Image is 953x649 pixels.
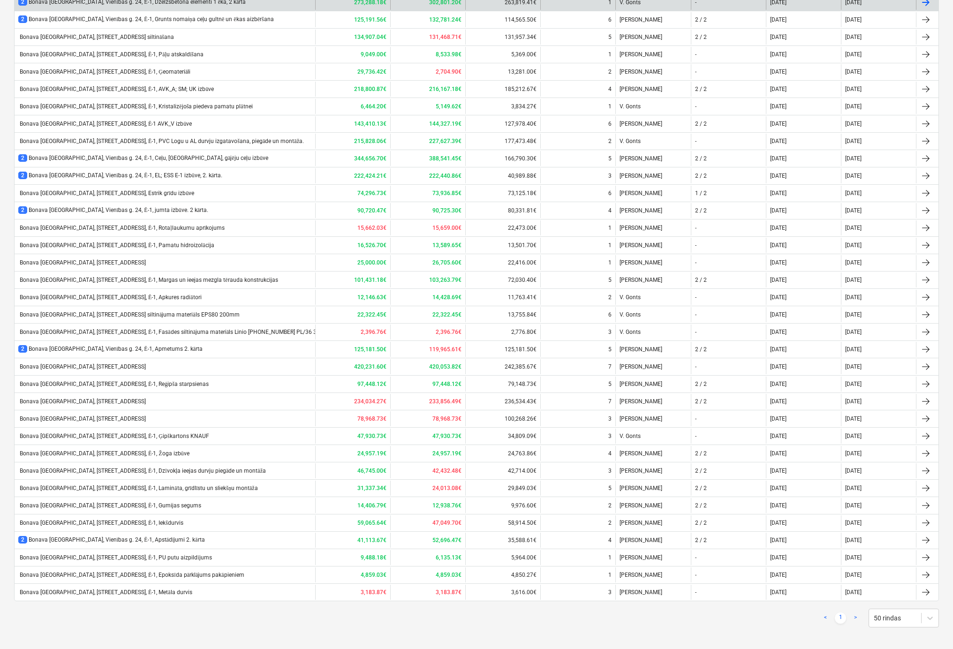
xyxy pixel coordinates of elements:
div: 11,763.41€ [465,290,540,305]
div: 13,501.70€ [465,238,540,253]
div: 2 [608,138,612,144]
div: V. Gonts [615,324,690,340]
div: 2 [608,520,612,526]
b: 388,541.45€ [429,155,461,162]
div: V. Gonts [615,134,690,149]
div: [DATE] [845,520,862,526]
span: 2 [18,172,27,179]
div: [DATE] [845,277,862,283]
div: [DATE] [770,190,787,196]
b: 22,322.45€ [432,311,461,318]
div: [DATE] [770,121,787,127]
div: 3 [608,173,612,179]
div: Bonava [GEOGRAPHIC_DATA], [STREET_ADDRESS] [18,415,146,422]
b: 222,424.21€ [354,173,386,179]
b: 234,034.27€ [354,398,386,405]
div: 2,776.80€ [465,324,540,340]
div: [PERSON_NAME] [615,463,690,478]
div: [PERSON_NAME] [615,220,690,235]
b: 222,440.86€ [429,173,461,179]
div: 2 / 2 [695,121,707,127]
div: [DATE] [770,138,787,144]
div: 4,850.27€ [465,567,540,582]
div: [DATE] [845,502,862,509]
div: 6 [608,16,612,23]
b: 47,930.73€ [432,433,461,439]
b: 59,065.64€ [357,520,386,526]
b: 2,396.76€ [361,329,386,335]
div: [DATE] [770,103,787,110]
div: Bonava [GEOGRAPHIC_DATA], [STREET_ADDRESS], Ē-1, Iekšdurvis [18,520,183,527]
b: 47,049.70€ [432,520,461,526]
div: Bonava [GEOGRAPHIC_DATA], [STREET_ADDRESS], Ē-1, Pamatu hidroizolācija [18,242,214,249]
div: [DATE] [845,138,862,144]
b: 132,781.24€ [429,16,461,23]
b: 16,526.70€ [357,242,386,249]
b: 42,432.48€ [432,468,461,474]
b: 74,296.73€ [357,190,386,196]
div: - [695,259,696,266]
div: - [695,68,696,75]
div: [DATE] [770,277,787,283]
b: 125,181.50€ [354,346,386,353]
div: Bonava [GEOGRAPHIC_DATA], [STREET_ADDRESS] [18,259,146,266]
div: 6 [608,121,612,127]
div: Bonava [GEOGRAPHIC_DATA], [STREET_ADDRESS], Ē-1, Lamināta, grīdlīstu un sliekšņu montāža [18,485,258,492]
div: 3 [608,433,612,439]
b: 25,000.00€ [357,259,386,266]
b: 47,930.73€ [357,433,386,439]
div: Bonava [GEOGRAPHIC_DATA], [STREET_ADDRESS] [18,363,146,370]
div: [DATE] [770,381,787,387]
b: 218,800.87€ [354,86,386,92]
div: Bonava [GEOGRAPHIC_DATA], Vienības g. 24, Ē-1, Apmetums 2. kārta [18,345,203,353]
div: Bonava [GEOGRAPHIC_DATA], [STREET_ADDRESS], Ē-1, AVK_A; SM; UK izbūve [18,86,214,93]
div: [DATE] [770,363,787,370]
div: [DATE] [770,155,787,162]
div: Bonava [GEOGRAPHIC_DATA], [STREET_ADDRESS], Ē-1, Dzīvokļa ieejas durvju piegāde un montāža [18,468,266,475]
div: [DATE] [770,329,787,335]
div: 1 [608,103,612,110]
div: [DATE] [845,16,862,23]
div: 22,416.00€ [465,255,540,270]
div: 2 [608,502,612,509]
div: [DATE] [770,225,787,231]
div: [DATE] [845,398,862,405]
div: 80,331.81€ [465,203,540,218]
div: [PERSON_NAME] [615,377,690,392]
div: 3 [608,415,612,422]
div: [PERSON_NAME] [615,359,690,374]
div: Bonava [GEOGRAPHIC_DATA], [STREET_ADDRESS], Ē-1, Fasādes siltinājuma materiāls Linio [PHONE_NUMBE... [18,329,317,336]
div: [DATE] [770,207,787,214]
div: 166,790.30€ [465,151,540,166]
div: [DATE] [845,259,862,266]
div: [DATE] [770,259,787,266]
div: 100,268.26€ [465,411,540,426]
div: 2 / 2 [695,520,707,526]
div: [PERSON_NAME] [615,567,690,582]
div: 2 / 2 [695,173,707,179]
div: [DATE] [770,502,787,509]
b: 12,938.76€ [432,502,461,509]
div: 29,849.03€ [465,481,540,496]
div: Bonava [GEOGRAPHIC_DATA], [STREET_ADDRESS] [18,398,146,405]
div: 7 [608,398,612,405]
b: 22,322.45€ [357,311,386,318]
div: Bonava [GEOGRAPHIC_DATA], Vienības g. 24, Ē-1, EL; ESS E-1 izbūve, 2. kārta. [18,172,222,180]
b: 90,720.47€ [357,207,386,214]
div: [PERSON_NAME] [615,272,690,287]
div: [PERSON_NAME] [615,203,690,218]
div: [DATE] [845,121,862,127]
div: [PERSON_NAME] [615,585,690,600]
div: [DATE] [770,485,787,491]
div: [DATE] [770,51,787,58]
div: 6 [608,190,612,196]
b: 15,659.00€ [432,225,461,231]
div: 2 [608,294,612,301]
b: 103,263.79€ [429,277,461,283]
div: 4 [608,86,612,92]
div: 2 / 2 [695,485,707,491]
div: [DATE] [845,363,862,370]
b: 78,968.73€ [432,415,461,422]
div: Bonava [GEOGRAPHIC_DATA], Vienības g. 24, Ē-1, jumta izbūve. 2 kārta. [18,206,208,214]
div: Bonava [GEOGRAPHIC_DATA], [STREET_ADDRESS], Ē-1, Ģeomateriāli [18,68,190,75]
